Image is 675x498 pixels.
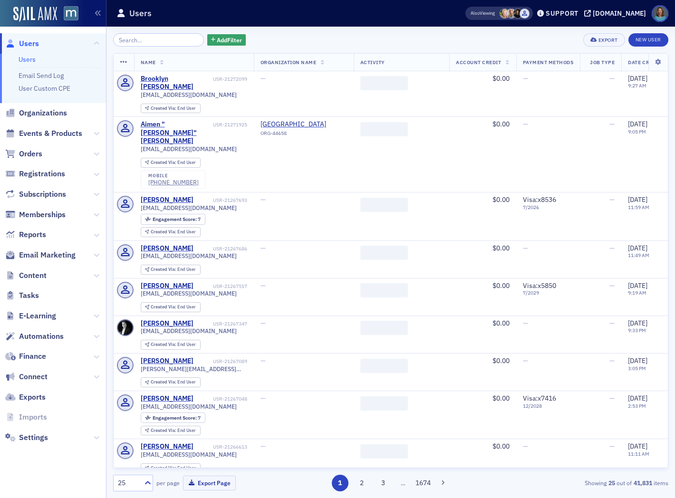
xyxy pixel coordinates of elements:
[141,365,247,373] span: [PERSON_NAME][EMAIL_ADDRESS][PERSON_NAME][DOMAIN_NAME]
[13,7,57,22] a: SailAMX
[19,84,70,93] a: User Custom CPE
[609,120,615,128] span: —
[19,230,46,240] span: Reports
[141,120,212,145] a: Aimen "[PERSON_NAME]" [PERSON_NAME]
[628,356,647,365] span: [DATE]
[141,463,201,473] div: Created Via: End User
[260,442,266,450] span: —
[19,55,36,64] a: Users
[151,466,196,471] div: End User
[183,476,236,490] button: Export Page
[260,130,347,140] div: ORG-44658
[598,38,618,43] div: Export
[19,351,46,362] span: Finance
[492,120,510,128] span: $0.00
[628,82,646,89] time: 9:27 AM
[523,281,556,290] span: Visa : x5850
[19,331,64,342] span: Automations
[141,158,201,168] div: Created Via: End User
[609,442,615,450] span: —
[19,189,66,200] span: Subscriptions
[492,394,510,402] span: $0.00
[523,120,528,128] span: —
[260,120,347,129] span: Towson University
[141,214,205,224] div: Engagement Score: 7
[396,479,410,487] span: …
[151,160,196,165] div: End User
[628,33,668,47] a: New User
[260,74,266,83] span: —
[523,394,556,402] span: Visa : x7416
[156,479,180,487] label: per page
[213,76,247,82] div: USR-21272099
[64,6,78,21] img: SailAMX
[151,342,196,347] div: End User
[151,230,196,235] div: End User
[141,319,193,328] a: [PERSON_NAME]
[360,246,408,260] span: ‌
[523,319,528,327] span: —
[141,426,201,436] div: Created Via: End User
[506,9,516,19] span: Emily Trott
[523,74,528,83] span: —
[628,450,649,457] time: 11:11 AM
[5,128,82,139] a: Events & Products
[523,244,528,252] span: —
[141,75,212,91] a: Brooklyn [PERSON_NAME]
[19,311,56,321] span: E-Learning
[141,327,237,335] span: [EMAIL_ADDRESS][DOMAIN_NAME]
[415,475,432,491] button: 1674
[141,282,193,290] div: [PERSON_NAME]
[520,9,530,19] span: Justin Chase
[151,266,177,272] span: Created Via :
[523,195,556,204] span: Visa : x8536
[141,357,193,365] div: [PERSON_NAME]
[609,74,615,83] span: —
[118,478,139,488] div: 25
[628,204,649,211] time: 11:59 AM
[260,281,266,290] span: —
[375,475,392,491] button: 3
[628,244,647,252] span: [DATE]
[628,442,647,450] span: [DATE]
[492,319,510,327] span: $0.00
[360,76,408,90] span: ‌
[5,230,46,240] a: Reports
[129,8,152,19] h1: Users
[5,432,48,443] a: Settings
[141,290,237,297] span: [EMAIL_ADDRESS][DOMAIN_NAME]
[148,179,199,186] div: [PHONE_NUMBER]
[19,169,65,179] span: Registrations
[609,244,615,252] span: —
[546,9,579,18] div: Support
[609,319,615,327] span: —
[360,444,408,459] span: ‌
[151,428,196,433] div: End User
[360,122,408,136] span: ‌
[141,377,201,387] div: Created Via: End User
[19,372,48,382] span: Connect
[628,289,646,296] time: 9:19 AM
[195,396,247,402] div: USR-21267048
[141,442,193,451] a: [PERSON_NAME]
[523,204,574,211] span: 7 / 2026
[500,9,510,19] span: Rebekah Olson
[628,252,649,259] time: 11:49 AM
[113,33,204,47] input: Search…
[141,244,193,253] a: [PERSON_NAME]
[57,6,78,22] a: View Homepage
[151,159,177,165] span: Created Via :
[583,33,625,47] button: Export
[628,195,647,204] span: [DATE]
[151,305,196,310] div: End User
[609,356,615,365] span: —
[141,91,237,98] span: [EMAIL_ADDRESS][DOMAIN_NAME]
[456,59,501,66] span: Account Credit
[652,5,668,22] span: Profile
[5,351,46,362] a: Finance
[151,304,177,310] span: Created Via :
